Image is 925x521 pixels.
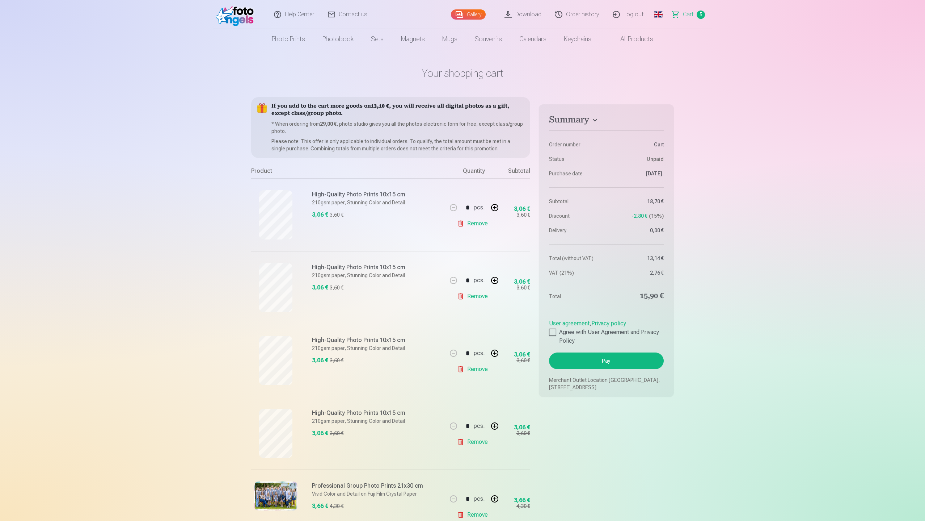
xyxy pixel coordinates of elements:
[330,357,343,364] div: 3,60 €
[632,212,647,220] span: -2,80 €
[649,212,664,220] span: 15 %
[312,272,443,279] p: 210gsm paper, Stunning Color and Detail
[474,199,485,216] div: pcs.
[312,263,443,272] h6: High-Quality Photo Prints 10x15 cm
[312,283,328,292] div: 3,06 €
[457,216,491,231] a: Remove
[362,29,392,49] a: Sets
[549,212,603,220] dt: Discount
[271,103,524,117] h5: If you add to the cart more goods on , you will receive all digital photos as a gift, except clas...
[312,490,443,497] p: Vivid Color and Detail on Fuji Film Crystal Paper
[312,190,443,199] h6: High-Quality Photo Prints 10x15 cm
[591,320,626,327] a: Privacy policy
[312,502,328,510] div: 3,66 €
[312,409,443,417] h6: High-Quality Photo Prints 10x15 cm
[549,291,603,301] dt: Total
[549,198,603,205] dt: Subtotal
[610,170,664,177] dd: [DATE].
[271,120,524,135] p: * When ordering from , photo studio gives you all the photos electronic form for free, except cla...
[447,167,501,178] div: Quantity
[474,490,485,508] div: pcs.
[549,316,664,345] div: ,
[549,141,603,148] dt: Order number
[697,11,705,19] span: 5
[457,289,491,304] a: Remove
[549,353,664,369] button: Pay
[392,29,434,49] a: Magnets
[474,417,485,435] div: pcs.
[514,353,530,357] div: 3,06 €
[251,167,447,178] div: Product
[516,357,530,364] div: 3,60 €
[514,498,530,503] div: 3,66 €
[474,272,485,289] div: pcs.
[516,430,530,437] div: 3,60 €
[610,227,664,234] dd: 0,00 €
[457,435,491,449] a: Remove
[251,67,674,80] h1: Your shopping cart
[514,425,530,430] div: 3,06 €
[610,255,664,262] dd: 13,14 €
[320,121,337,127] b: 29,00 €
[549,227,603,234] dt: Delivery
[263,29,314,49] a: Photo prints
[514,207,530,211] div: 3,06 €
[466,29,511,49] a: Souvenirs
[549,114,664,128] button: Summary
[451,9,486,20] a: Gallery
[549,328,664,345] label: Agree with User Agreement and Privacy Policy
[549,269,603,276] dt: VAT (21%)
[312,211,328,219] div: 3,06 €
[371,104,389,109] b: 13,10 €
[330,430,343,437] div: 3,60 €
[516,503,530,510] div: 4,30 €
[312,199,443,206] p: 210gsm paper, Stunning Color and Detail
[549,255,603,262] dt: Total (without VAT)
[434,29,466,49] a: Mugs
[312,417,443,425] p: 210gsm paper, Stunning Color and Detail
[683,10,694,19] span: Сart
[216,3,257,26] img: /fa1
[549,320,590,327] a: User agreement
[312,482,443,490] h6: Professional Group Photo Prints 21x30 cm
[312,345,443,352] p: 210gsm paper, Stunning Color and Detail
[312,356,328,365] div: 3,06 €
[610,291,664,301] dd: 15,90 €
[501,167,530,178] div: Subtotal
[555,29,600,49] a: Keychains
[516,284,530,291] div: 3,60 €
[516,211,530,218] div: 3,60 €
[600,29,662,49] a: All products
[271,138,524,152] p: Please note: This offer is only applicable to individual orders. To qualify, the total amount mus...
[314,29,362,49] a: Photobook
[457,362,491,376] a: Remove
[511,29,555,49] a: Calendars
[330,284,343,291] div: 3,60 €
[610,141,664,148] dd: Сart
[330,211,343,218] div: 3,60 €
[330,503,343,510] div: 4,30 €
[312,336,443,345] h6: High-Quality Photo Prints 10x15 cm
[514,280,530,284] div: 3,06 €
[647,155,664,163] span: Unpaid
[549,170,603,177] dt: Purchase date
[312,429,328,438] div: 3,06 €
[610,198,664,205] dd: 18,70 €
[610,269,664,276] dd: 2,76 €
[549,155,603,163] dt: Status
[474,345,485,362] div: pcs.
[549,376,664,391] p: Merchant Outlet Location [GEOGRAPHIC_DATA], [STREET_ADDRESS]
